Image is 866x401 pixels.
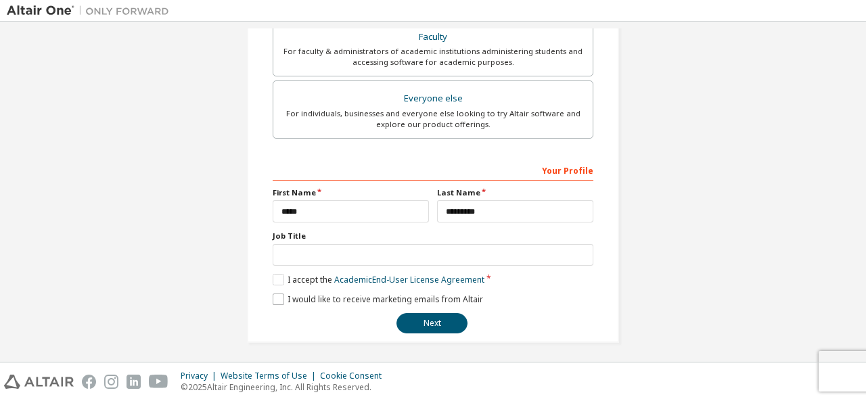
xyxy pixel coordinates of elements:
img: altair_logo.svg [4,375,74,389]
div: Website Terms of Use [221,371,320,381]
img: instagram.svg [104,375,118,389]
img: Altair One [7,4,176,18]
label: Job Title [273,231,593,241]
div: For faculty & administrators of academic institutions administering students and accessing softwa... [281,46,585,68]
div: Privacy [181,371,221,381]
button: Next [396,313,468,333]
img: linkedin.svg [127,375,141,389]
div: Faculty [281,28,585,47]
div: Everyone else [281,89,585,108]
img: youtube.svg [149,375,168,389]
div: Cookie Consent [320,371,390,381]
label: First Name [273,187,429,198]
a: Academic End-User License Agreement [334,274,484,285]
label: Last Name [437,187,593,198]
p: © 2025 Altair Engineering, Inc. All Rights Reserved. [181,381,390,393]
img: facebook.svg [82,375,96,389]
div: For individuals, businesses and everyone else looking to try Altair software and explore our prod... [281,108,585,130]
label: I would like to receive marketing emails from Altair [273,293,483,305]
div: Your Profile [273,159,593,181]
label: I accept the [273,274,484,285]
